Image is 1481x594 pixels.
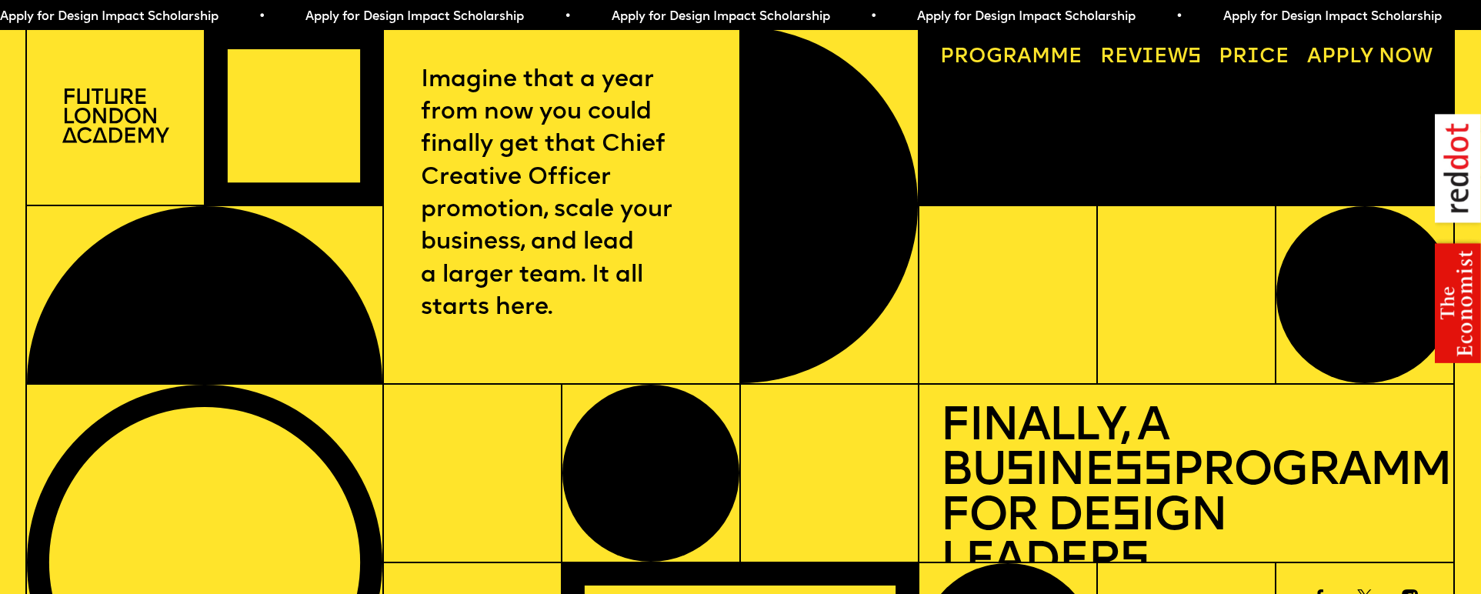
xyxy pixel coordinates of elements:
[1307,47,1322,68] span: A
[1119,539,1149,586] span: s
[1208,38,1299,78] a: Price
[259,11,265,23] span: •
[564,11,571,23] span: •
[929,38,1092,78] a: Programme
[870,11,877,23] span: •
[1176,11,1182,23] span: •
[940,405,1433,586] h1: Finally, a Bu ine Programme for De ign Leader
[421,65,702,325] p: Imagine that a year from now you could finally get that Chief Creative Officer promotion, scale y...
[1017,47,1032,68] span: a
[1113,449,1172,496] span: ss
[1005,449,1034,496] span: s
[1111,494,1140,541] span: s
[1297,38,1443,78] a: Apply now
[1089,38,1211,78] a: Reviews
